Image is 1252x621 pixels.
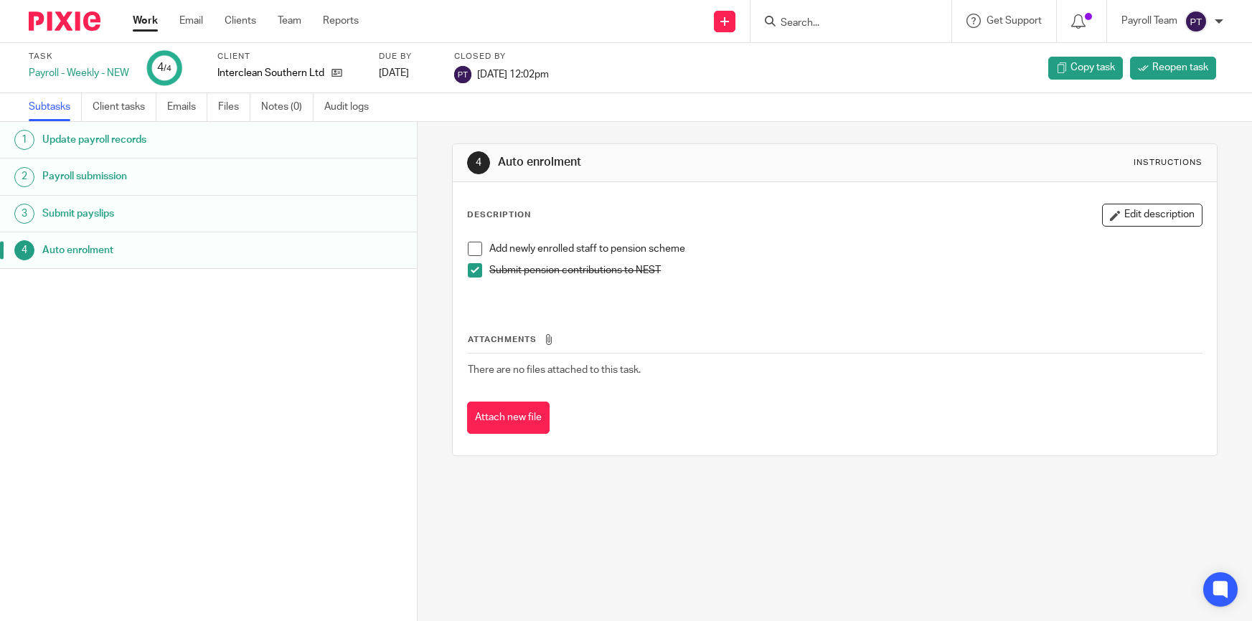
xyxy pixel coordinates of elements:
[218,93,250,121] a: Files
[179,14,203,28] a: Email
[42,240,283,261] h1: Auto enrolment
[1152,60,1208,75] span: Reopen task
[1130,57,1216,80] a: Reopen task
[29,51,129,62] label: Task
[468,365,641,375] span: There are no files attached to this task.
[379,51,436,62] label: Due by
[1121,14,1177,28] p: Payroll Team
[489,242,1201,256] p: Add newly enrolled staff to pension scheme
[217,66,324,80] p: Interclean Southern Ltd
[379,66,436,80] div: [DATE]
[93,93,156,121] a: Client tasks
[278,14,301,28] a: Team
[14,240,34,260] div: 4
[1048,57,1123,80] a: Copy task
[225,14,256,28] a: Clients
[987,16,1042,26] span: Get Support
[454,66,471,83] img: svg%3E
[467,402,550,434] button: Attach new file
[324,93,380,121] a: Audit logs
[467,209,531,221] p: Description
[489,263,1201,278] p: Submit pension contributions to NEST
[454,51,549,62] label: Closed by
[42,203,283,224] h1: Submit payslips
[1185,10,1208,33] img: svg%3E
[1070,60,1115,75] span: Copy task
[1102,204,1202,227] button: Edit description
[498,155,865,170] h1: Auto enrolment
[467,151,490,174] div: 4
[29,11,100,31] img: Pixie
[323,14,359,28] a: Reports
[217,51,361,62] label: Client
[14,167,34,187] div: 2
[779,17,908,30] input: Search
[133,14,158,28] a: Work
[29,93,82,121] a: Subtasks
[468,336,537,343] span: Attachments
[42,129,283,151] h1: Update payroll records
[261,93,314,121] a: Notes (0)
[477,69,549,79] span: [DATE] 12:02pm
[14,204,34,224] div: 3
[157,60,171,76] div: 4
[29,66,129,80] div: Payroll - Weekly - NEW
[167,93,207,121] a: Emails
[42,166,283,187] h1: Payroll submission
[14,130,34,150] div: 1
[1134,157,1202,169] div: Instructions
[164,65,171,72] small: /4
